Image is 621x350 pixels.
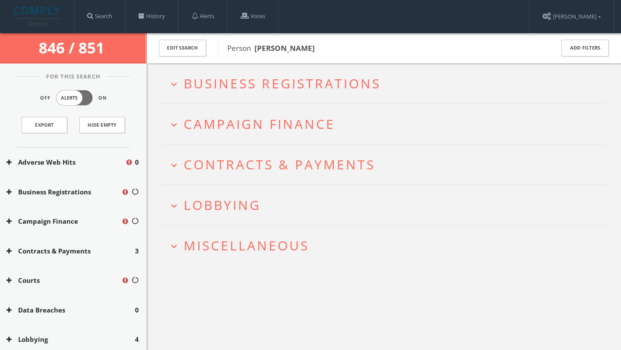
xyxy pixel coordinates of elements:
[6,187,121,197] button: Business Registrations
[227,43,315,53] span: Person
[184,115,335,133] span: Campaign Finance
[184,75,381,92] span: Business Registrations
[79,117,125,133] button: Hide Empty
[39,37,108,58] span: 846 / 851
[135,246,139,256] span: 3
[135,157,139,167] span: 0
[168,78,180,90] i: expand_more
[159,40,206,56] button: Edit Search
[22,117,67,133] a: Export
[6,305,135,315] button: Data Breaches
[254,43,315,53] b: [PERSON_NAME]
[6,334,135,344] button: Lobbying
[6,275,121,285] button: Courts
[13,6,62,26] img: illumis
[168,241,180,252] i: expand_more
[98,94,107,102] span: On
[561,40,609,56] button: Add Filters
[40,94,50,102] span: Off
[168,157,606,172] button: expand_moreContracts & Payments
[184,196,261,214] span: Lobbying
[168,198,606,212] button: expand_moreLobbying
[135,305,139,315] span: 0
[168,159,180,171] i: expand_more
[184,156,375,173] span: Contracts & Payments
[135,334,139,344] span: 4
[6,246,135,256] button: Contracts & Payments
[168,117,606,131] button: expand_moreCampaign Finance
[168,238,606,253] button: expand_moreMiscellaneous
[40,72,107,81] span: For This Search
[184,237,309,254] span: Miscellaneous
[168,76,606,91] button: expand_moreBusiness Registrations
[6,216,121,226] button: Campaign Finance
[6,157,125,167] button: Adverse Web Hits
[168,200,180,212] i: expand_more
[168,119,180,131] i: expand_more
